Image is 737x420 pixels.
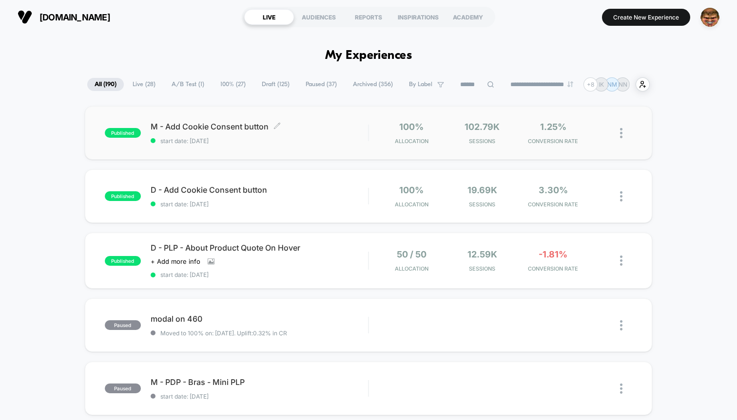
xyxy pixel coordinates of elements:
button: ppic [698,7,722,27]
span: Live ( 28 ) [125,78,163,91]
span: By Label [409,81,432,88]
button: [DOMAIN_NAME] [15,9,113,25]
span: M - PDP - Bras - Mini PLP [151,377,368,387]
span: [DOMAIN_NAME] [39,12,110,22]
span: -1.81% [539,249,567,259]
span: CONVERSION RATE [520,201,586,208]
span: 100% [399,122,424,132]
span: paused [105,320,141,330]
span: 19.69k [467,185,497,195]
div: LIVE [244,9,294,25]
div: INSPIRATIONS [393,9,443,25]
span: D - PLP - About Product Quote On Hover [151,243,368,253]
span: 1.25% [540,122,566,132]
span: start date: [DATE] [151,137,368,145]
span: 12.59k [467,249,497,259]
img: close [620,320,622,330]
span: Sessions [449,138,515,145]
span: published [105,191,141,201]
p: NN [619,81,627,88]
span: D - Add Cookie Consent button [151,185,368,195]
span: published [105,256,141,266]
img: close [620,128,622,138]
span: published [105,128,141,138]
span: 100% [399,185,424,195]
span: Moved to 100% on: [DATE] . Uplift: 0.32% in CR [160,329,287,337]
span: Archived ( 356 ) [346,78,400,91]
img: close [620,256,622,266]
div: ACADEMY [443,9,493,25]
h1: My Experiences [325,49,412,63]
span: Paused ( 37 ) [298,78,344,91]
span: All ( 190 ) [87,78,124,91]
span: Allocation [395,201,428,208]
span: start date: [DATE] [151,271,368,278]
span: 102.79k [465,122,500,132]
span: + Add more info [151,257,200,265]
span: modal on 460 [151,314,368,324]
span: Sessions [449,201,515,208]
span: CONVERSION RATE [520,265,586,272]
span: Sessions [449,265,515,272]
p: NM [607,81,617,88]
button: Create New Experience [602,9,690,26]
span: Allocation [395,138,428,145]
p: IK [599,81,604,88]
span: 100% ( 27 ) [213,78,253,91]
div: AUDIENCES [294,9,344,25]
img: ppic [700,8,719,27]
span: start date: [DATE] [151,201,368,208]
span: M - Add Cookie Consent button [151,122,368,131]
span: 3.30% [539,185,568,195]
div: REPORTS [344,9,393,25]
span: Allocation [395,265,428,272]
span: Draft ( 125 ) [254,78,297,91]
div: + 8 [583,77,598,91]
span: CONVERSION RATE [520,138,586,145]
img: Visually logo [18,10,32,24]
span: paused [105,383,141,393]
img: end [567,81,573,87]
span: A/B Test ( 1 ) [164,78,212,91]
span: 50 / 50 [397,249,427,259]
span: start date: [DATE] [151,393,368,400]
img: close [620,383,622,394]
img: close [620,191,622,201]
